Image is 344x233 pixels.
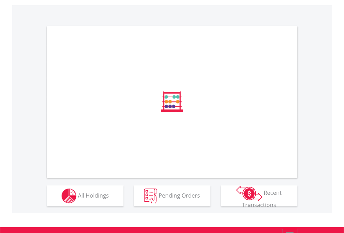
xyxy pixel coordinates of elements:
[159,191,200,199] span: Pending Orders
[134,185,210,206] button: Pending Orders
[47,185,123,206] button: All Holdings
[236,186,262,201] img: transactions-zar-wht.png
[144,189,157,203] img: pending_instructions-wht.png
[62,189,77,203] img: holdings-wht.png
[78,191,109,199] span: All Holdings
[221,185,297,206] button: Recent Transactions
